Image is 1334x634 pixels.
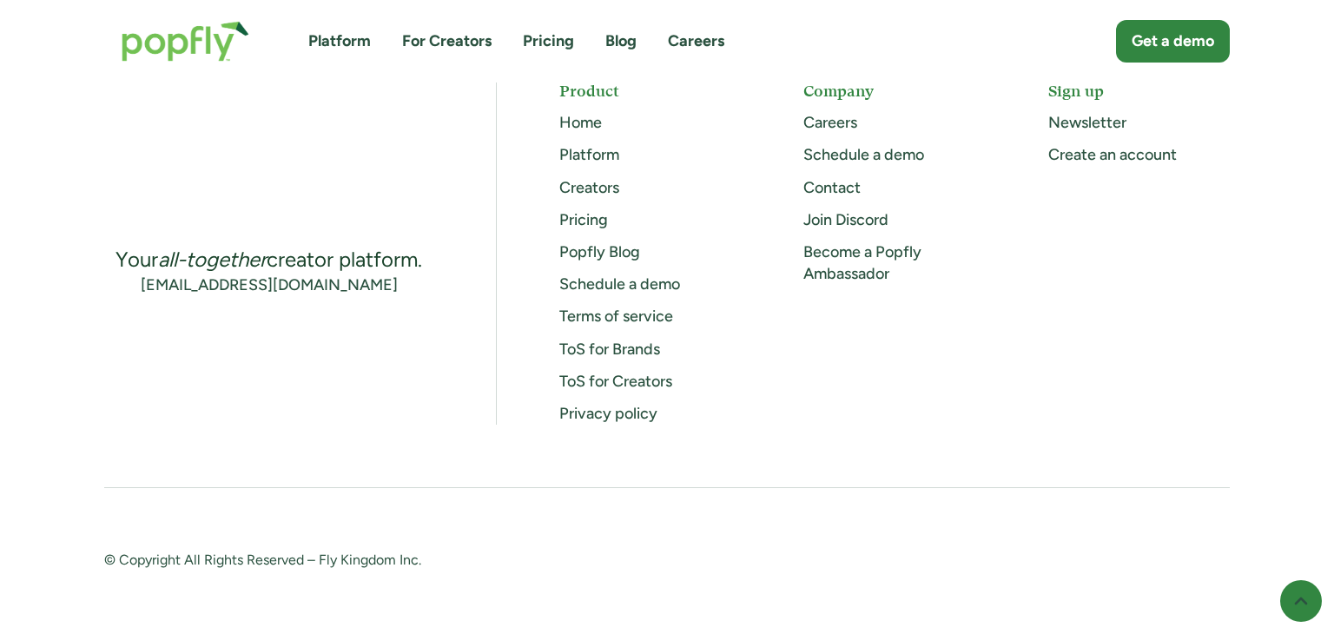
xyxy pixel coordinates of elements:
[803,210,888,229] a: Join Discord
[605,30,637,52] a: Blog
[1132,30,1214,52] div: Get a demo
[559,274,680,294] a: Schedule a demo
[559,210,608,229] a: Pricing
[559,307,673,326] a: Terms of service
[803,242,921,283] a: Become a Popfly Ambassador
[1116,20,1230,63] a: Get a demo
[402,30,492,52] a: For Creators
[116,246,422,274] div: Your creator platform.
[559,404,657,423] a: Privacy policy
[803,145,924,164] a: Schedule a demo
[559,178,619,197] a: Creators
[308,30,371,52] a: Platform
[523,30,574,52] a: Pricing
[559,372,672,391] a: ToS for Creators
[1048,145,1177,164] a: Create an account
[559,242,640,261] a: Popfly Blog
[141,274,398,296] a: [EMAIL_ADDRESS][DOMAIN_NAME]
[104,551,636,572] div: © Copyright All Rights Reserved – Fly Kingdom Inc.
[559,80,741,102] h5: Product
[158,247,267,272] em: all-together
[104,3,267,79] a: home
[803,80,985,102] h5: Company
[559,113,602,132] a: Home
[803,178,861,197] a: Contact
[559,340,660,359] a: ToS for Brands
[1048,113,1126,132] a: Newsletter
[668,30,724,52] a: Careers
[559,145,619,164] a: Platform
[1048,80,1230,102] h5: Sign up
[803,113,857,132] a: Careers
